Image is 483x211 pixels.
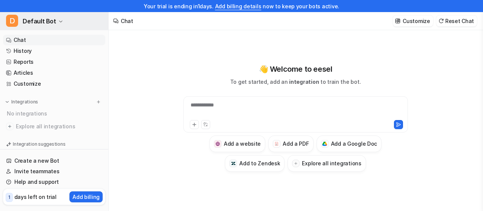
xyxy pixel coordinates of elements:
[8,194,10,201] p: 1
[289,79,319,85] span: integration
[23,16,56,26] span: Default Bot
[3,156,105,166] a: Create a new Bot
[438,18,444,24] img: reset
[288,155,366,172] button: Explore all integrations
[16,120,102,132] span: Explore all integrations
[3,46,105,56] a: History
[230,78,361,86] p: To get started, add an to train the bot.
[6,123,14,130] img: explore all integrations
[11,99,38,105] p: Integrations
[13,141,65,148] p: Integration suggestions
[322,142,327,146] img: Add a Google Doc
[3,57,105,67] a: Reports
[239,159,280,167] h3: Add to Zendesk
[259,63,332,75] p: 👋 Welcome to eesel
[225,155,285,172] button: Add to ZendeskAdd to Zendesk
[3,98,40,106] button: Integrations
[317,136,382,152] button: Add a Google DocAdd a Google Doc
[224,140,261,148] h3: Add a website
[331,140,377,148] h3: Add a Google Doc
[268,136,313,152] button: Add a PDFAdd a PDF
[96,99,101,105] img: menu_add.svg
[3,166,105,177] a: Invite teammates
[14,193,57,201] p: days left on trial
[393,15,433,26] button: Customize
[3,121,105,132] a: Explore all integrations
[69,191,103,202] button: Add billing
[5,99,10,105] img: expand menu
[121,17,133,25] div: Chat
[5,107,105,120] div: No integrations
[302,159,361,167] h3: Explore all integrations
[274,142,279,146] img: Add a PDF
[436,15,477,26] button: Reset Chat
[6,15,18,27] span: D
[215,142,220,146] img: Add a website
[231,161,236,166] img: Add to Zendesk
[209,136,265,152] button: Add a websiteAdd a website
[215,3,261,9] a: Add billing details
[72,193,100,201] p: Add billing
[395,18,400,24] img: customize
[3,68,105,78] a: Articles
[3,79,105,89] a: Customize
[283,140,309,148] h3: Add a PDF
[3,177,105,187] a: Help and support
[3,35,105,45] a: Chat
[403,17,430,25] p: Customize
